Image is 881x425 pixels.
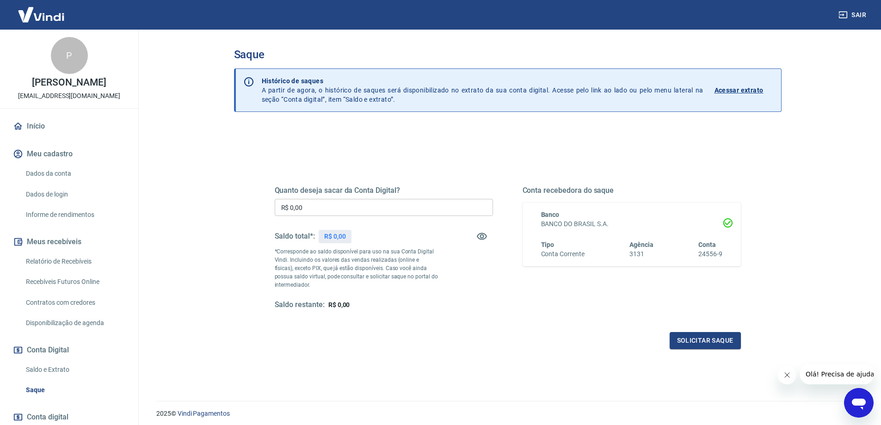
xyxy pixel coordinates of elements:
span: Agência [629,241,653,248]
button: Solicitar saque [670,332,741,349]
h5: Quanto deseja sacar da Conta Digital? [275,186,493,195]
div: P [51,37,88,74]
a: Recebíveis Futuros Online [22,272,127,291]
button: Meus recebíveis [11,232,127,252]
p: A partir de agora, o histórico de saques será disponibilizado no extrato da sua conta digital. Ac... [262,76,703,104]
img: Vindi [11,0,71,29]
a: Saldo e Extrato [22,360,127,379]
span: Conta digital [27,411,68,424]
span: Olá! Precisa de ajuda? [6,6,78,14]
h6: 24556-9 [698,249,722,259]
a: Saque [22,381,127,400]
a: Contratos com credores [22,293,127,312]
a: Disponibilização de agenda [22,314,127,333]
p: 2025 © [156,409,859,419]
p: Histórico de saques [262,76,703,86]
iframe: Mensagem da empresa [800,364,874,384]
h6: BANCO DO BRASIL S.A. [541,219,722,229]
p: [PERSON_NAME] [32,78,106,87]
a: Acessar extrato [715,76,774,104]
span: R$ 0,00 [328,301,350,308]
h5: Conta recebedora do saque [523,186,741,195]
p: R$ 0,00 [324,232,346,241]
iframe: Botão para abrir a janela de mensagens [844,388,874,418]
iframe: Fechar mensagem [778,366,796,384]
span: Tipo [541,241,554,248]
h6: Conta Corrente [541,249,585,259]
h5: Saldo total*: [275,232,315,241]
p: *Corresponde ao saldo disponível para uso na sua Conta Digital Vindi. Incluindo os valores das ve... [275,247,438,289]
button: Conta Digital [11,340,127,360]
button: Sair [837,6,870,24]
span: Banco [541,211,560,218]
a: Início [11,116,127,136]
button: Meu cadastro [11,144,127,164]
a: Dados da conta [22,164,127,183]
a: Informe de rendimentos [22,205,127,224]
a: Vindi Pagamentos [178,410,230,417]
p: [EMAIL_ADDRESS][DOMAIN_NAME] [18,91,120,101]
span: Conta [698,241,716,248]
p: Acessar extrato [715,86,764,95]
a: Dados de login [22,185,127,204]
a: Relatório de Recebíveis [22,252,127,271]
h5: Saldo restante: [275,300,325,310]
h3: Saque [234,48,782,61]
h6: 3131 [629,249,653,259]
